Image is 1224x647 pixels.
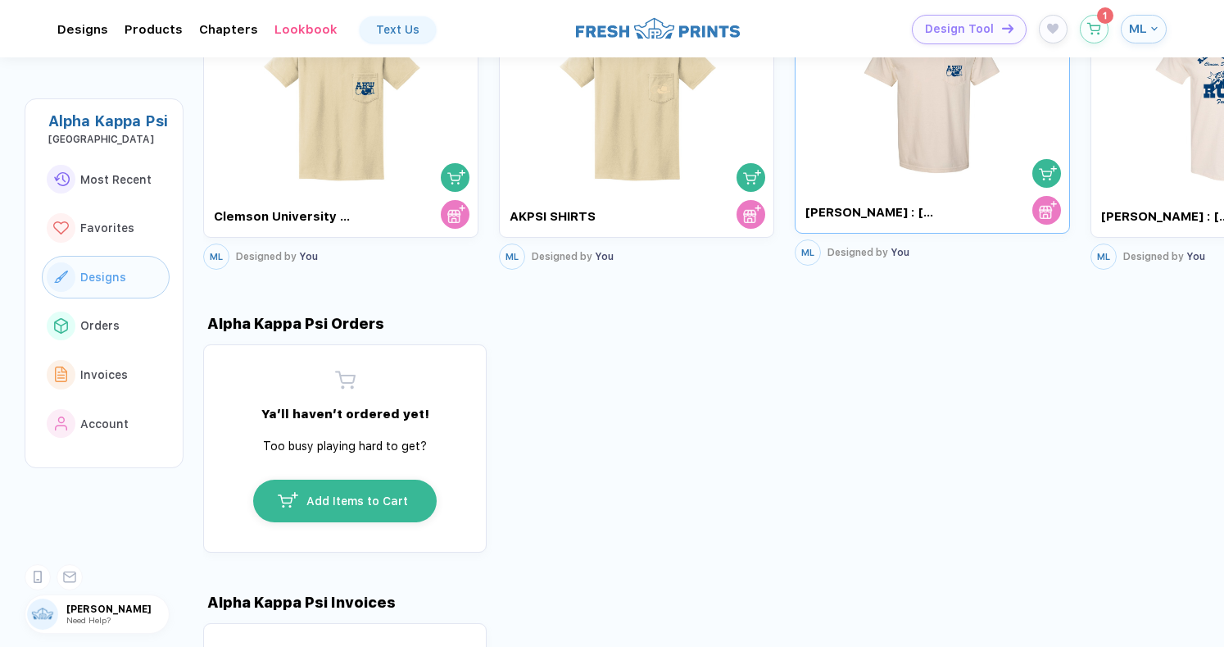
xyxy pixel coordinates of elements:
span: Designed by [1123,251,1184,262]
button: store cart [737,200,765,229]
div: Alpha Kappa Psi [48,112,170,130]
img: link to icon [54,271,68,283]
img: store cart [743,205,761,223]
button: shopping cart [1032,159,1061,188]
img: user profile [27,599,58,630]
div: You [532,251,614,262]
button: Design Toolicon [912,15,1027,44]
div: You [236,251,318,262]
button: store cart [1032,196,1061,225]
span: Invoices [80,368,128,381]
button: link to iconInvoices [42,353,170,396]
img: link to icon [55,417,68,431]
img: shopping cart [743,168,761,186]
span: Orders [80,319,120,332]
span: Designs [80,271,126,284]
span: Favorites [80,221,134,235]
span: Need Help? [66,615,111,625]
div: You [827,247,909,258]
span: Add Items to Cart [306,494,408,508]
div: Clemson University [48,134,170,145]
img: store cart [447,205,465,223]
div: Alpha Kappa Psi Invoices [203,594,396,611]
span: ML [210,252,223,262]
div: Lookbook [274,22,338,37]
div: DesignsToggle dropdown menu [57,22,108,37]
button: ML [499,244,525,270]
div: ProductsToggle dropdown menu [125,22,183,37]
button: store cart [441,200,469,229]
span: ML [801,248,814,258]
img: link to icon [55,367,68,382]
button: ML [1121,15,1167,43]
div: Text Us [376,23,419,36]
span: ML [1097,252,1110,262]
div: Ya’ll haven’t ordered yet! [247,407,443,421]
img: icon [1002,24,1013,33]
span: Most Recent [80,173,152,186]
div: Alpha Kappa Psi Orders [203,315,384,332]
img: shopping cart [1039,164,1057,182]
button: ML [1090,244,1117,270]
div: Clemson University : [PERSON_NAME] [214,209,351,224]
span: ML [505,252,519,262]
sup: 1 [1097,7,1113,24]
img: logo [576,16,740,41]
button: ML [203,244,229,270]
span: Design Tool [925,22,994,36]
img: store cart [1039,201,1057,219]
div: ChaptersToggle dropdown menu chapters [199,22,258,37]
button: shopping cart [441,163,469,192]
button: iconAdd Items to Cart [252,479,437,523]
div: AKPSI SHIRTS [510,209,646,224]
img: link to icon [54,318,68,333]
span: Designed by [532,251,592,262]
img: shopping cart [447,168,465,186]
span: [PERSON_NAME] [66,604,169,615]
button: link to iconOrders [42,305,170,348]
button: link to iconDesigns [42,256,170,298]
img: icon [278,492,298,508]
span: Designed by [236,251,297,262]
a: Text Us [360,16,436,43]
div: You [1123,251,1205,262]
img: link to icon [53,221,69,235]
button: link to iconFavorites [42,207,170,249]
span: ML [1129,21,1147,36]
button: shopping cart [737,163,765,192]
div: [PERSON_NAME] : [GEOGRAPHIC_DATA] [805,205,942,220]
span: Account [80,417,129,431]
div: LookbookToggle dropdown menu chapters [274,22,338,37]
span: 1 [1103,11,1107,21]
img: link to icon [53,172,70,186]
span: Designed by [827,247,888,258]
button: ML [795,239,821,266]
div: Too busy playing hard to get? [247,438,443,454]
button: link to iconAccount [42,403,170,445]
button: link to iconMost Recent [42,158,170,201]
